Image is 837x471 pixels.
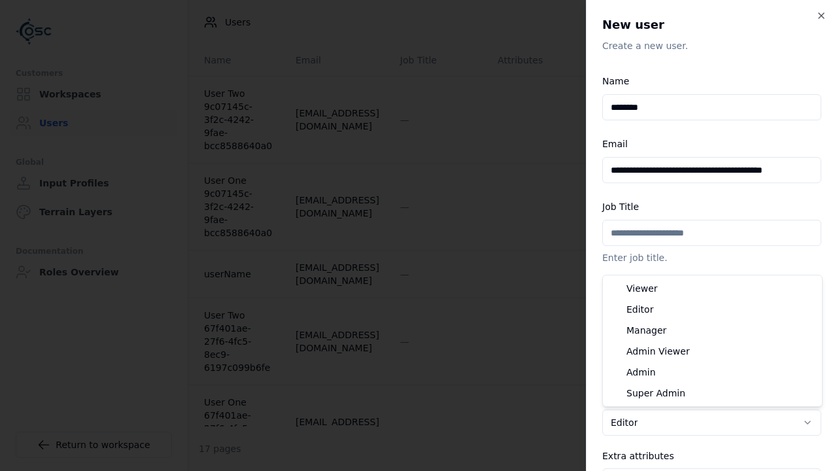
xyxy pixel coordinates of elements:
span: Editor [626,303,653,316]
span: Admin Viewer [626,345,690,358]
span: Super Admin [626,387,685,400]
span: Manager [626,324,666,337]
span: Viewer [626,282,658,295]
span: Admin [626,366,656,379]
